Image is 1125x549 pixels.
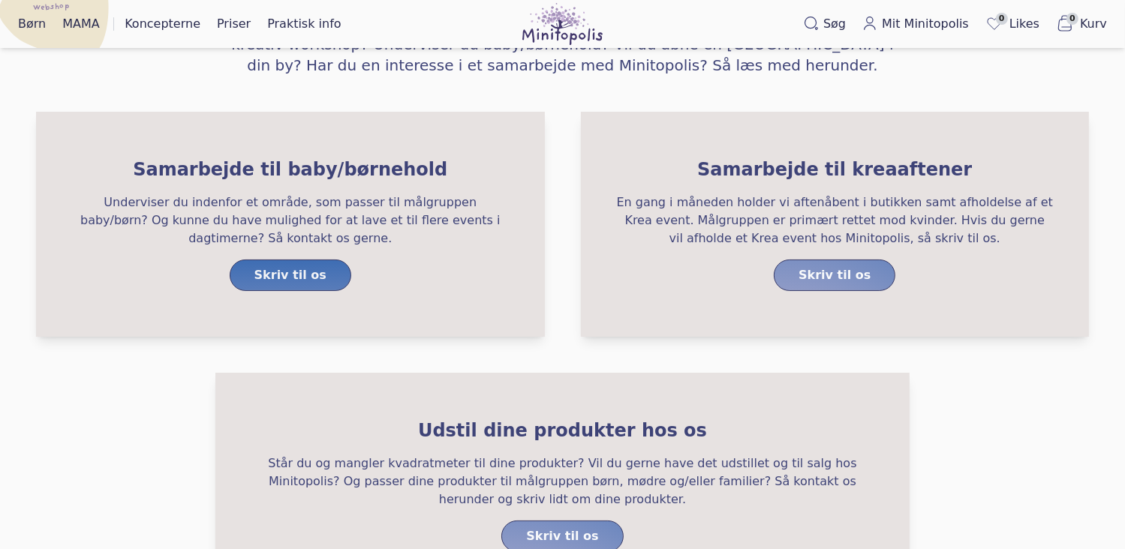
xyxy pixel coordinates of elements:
span: Står du og mangler kvadratmeter til dine produkter? Vil du gerne have det udstillet og til salg h... [251,454,874,508]
a: MAMA [56,12,106,36]
span: Mit Minitopolis [882,15,969,33]
span: 0 [996,13,1008,25]
a: Praktisk info [261,12,347,36]
a: 0Likes [979,11,1045,37]
span: 0 [1066,13,1078,25]
a: Skriv til os [230,259,351,291]
a: Mit Minitopolis [856,12,975,36]
img: Minitopolis logo [522,3,603,45]
button: Søg [798,12,852,36]
a: Skriv til os [774,259,895,291]
a: Priser [211,12,257,36]
h3: Udstil dine produkter hos os [418,418,707,442]
span: En gang i måneden holder vi aftenåbent i butikken samt afholdelse af et Krea event. Målgruppen er... [617,193,1054,247]
a: Koncepterne [119,12,206,36]
span: Likes [1009,15,1039,33]
a: Børn [12,12,52,36]
span: Underviser du indenfor et område, som passer til målgruppen baby/børn? Og kunne du have mulighed ... [72,193,509,247]
span: Søg [823,15,846,33]
h3: Samarbejde til kreaaftener [697,157,972,181]
button: 0Kurv [1050,11,1113,37]
span: Kurv [1080,15,1107,33]
h3: Samarbejde til baby/børnehold [133,157,447,181]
